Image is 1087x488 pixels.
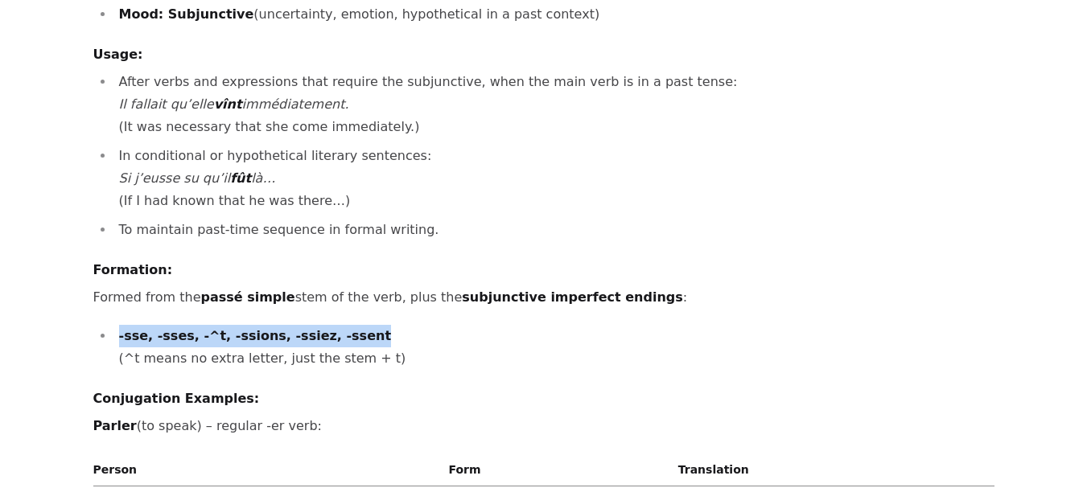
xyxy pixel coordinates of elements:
[230,170,251,186] strong: fût
[462,289,683,305] strong: subjunctive imperfect endings
[93,418,137,433] strong: Parler
[114,71,994,138] li: After verbs and expressions that require the subjunctive, when the main verb is in a past tense: ...
[93,415,994,437] p: (to speak) – regular -er verb:
[93,260,994,280] h4: Formation:
[200,289,294,305] strong: passé simple
[93,45,994,64] h4: Usage:
[93,286,994,309] p: Formed from the stem of the verb, plus the :
[114,3,994,26] li: (uncertainty, emotion, hypothetical in a past context)
[214,96,242,112] strong: vînt
[442,460,671,486] th: Form
[119,328,392,343] strong: -sse, -sses, -^t, -ssions, -ssiez, -ssent
[93,460,443,486] th: Person
[119,96,349,112] em: Il fallait qu’elle immédiatement.
[114,145,994,212] li: In conditional or hypothetical literary sentences: (If I had known that he was there…)
[93,389,994,408] h4: Conjugation Examples:
[119,170,276,186] em: Si j’eusse su qu’il là…
[672,460,994,486] th: Translation
[119,6,254,22] strong: Mood: Subjunctive
[114,219,994,241] li: To maintain past-time sequence in formal writing.
[114,325,994,370] li: (^t means no extra letter, just the stem + t)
